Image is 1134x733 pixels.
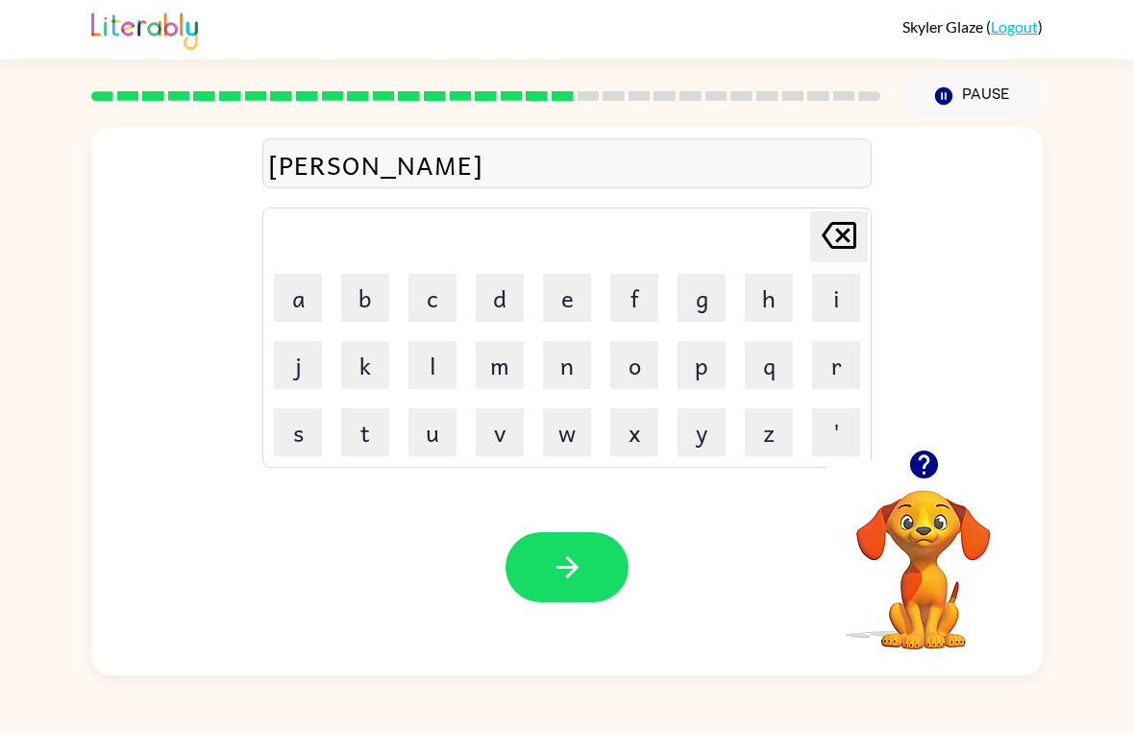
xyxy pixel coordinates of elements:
[543,408,591,456] button: w
[991,17,1038,36] a: Logout
[476,341,524,389] button: m
[274,274,322,322] button: a
[745,341,793,389] button: q
[812,408,860,456] button: '
[274,408,322,456] button: s
[610,274,658,322] button: f
[745,408,793,456] button: z
[408,274,456,322] button: c
[610,408,658,456] button: x
[341,274,389,322] button: b
[543,341,591,389] button: n
[812,274,860,322] button: i
[902,17,1043,36] div: ( )
[610,341,658,389] button: o
[476,274,524,322] button: d
[91,8,198,50] img: Literably
[274,341,322,389] button: j
[678,341,726,389] button: p
[678,408,726,456] button: y
[745,274,793,322] button: h
[678,274,726,322] button: g
[268,144,866,184] div: [PERSON_NAME]
[812,341,860,389] button: r
[903,74,1043,118] button: Pause
[341,408,389,456] button: t
[827,460,1020,652] video: Your browser must support playing .mp4 files to use Literably. Please try using another browser.
[408,341,456,389] button: l
[902,17,986,36] span: Skyler Glaze
[476,408,524,456] button: v
[408,408,456,456] button: u
[341,341,389,389] button: k
[543,274,591,322] button: e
